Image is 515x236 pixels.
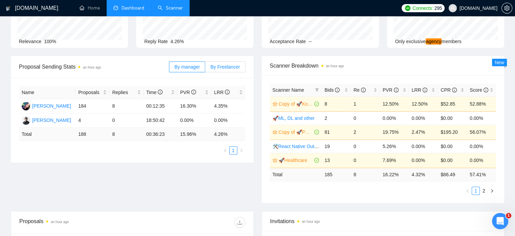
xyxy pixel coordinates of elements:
time: an hour ago [83,66,101,69]
span: -- [308,39,312,44]
th: Replies [109,86,143,99]
button: left [464,187,472,195]
div: [PERSON_NAME] [32,116,71,124]
span: dashboard [113,5,118,10]
span: Invitations [270,217,496,225]
td: $0.00 [438,111,467,125]
td: 2.47% [409,125,438,140]
td: 4 [76,113,109,128]
a: 🚀Healthcare [279,157,313,164]
span: left [223,148,227,152]
span: Reply Rate [144,39,168,44]
td: 2 [322,111,351,125]
time: an hour ago [51,220,69,224]
td: 4.32 % [409,168,438,181]
td: $0.00 [438,153,467,168]
button: right [488,187,496,195]
li: Next Page [488,187,496,195]
td: Total [19,128,76,141]
span: crown [273,158,277,163]
span: LRR [412,87,427,93]
span: Proposal Sending Stats [19,62,169,71]
span: Acceptance Rate [270,39,306,44]
td: 8 [109,128,143,141]
span: info-circle [394,88,399,92]
td: $0.00 [438,140,467,153]
span: crown [273,130,277,134]
span: Scanner Name [273,87,304,93]
td: 0 [351,140,380,153]
td: 00:36:23 [144,128,177,141]
td: 8 [351,168,380,181]
a: 1 [472,187,479,195]
td: 57.41 % [467,168,496,181]
span: info-circle [484,88,488,92]
time: an hour ago [302,220,320,223]
td: 13 [322,153,351,168]
li: Previous Page [464,187,472,195]
span: Replies [112,89,135,96]
div: Proposals [19,217,132,228]
td: 184 [76,99,109,113]
span: check-circle [314,158,319,163]
span: download [235,220,245,225]
span: check-circle [314,130,319,134]
td: 16.30% [177,99,211,113]
span: 1 [506,213,511,218]
a: Copy of 🚀Kostiantyn Python [279,100,313,108]
img: upwork-logo.png [405,5,410,11]
span: info-circle [191,90,196,94]
span: user [450,6,455,11]
td: 19.75% [380,125,409,140]
span: Score [470,87,488,93]
td: 0.00% [409,140,438,153]
td: 19 [322,140,351,153]
span: left [466,189,470,193]
li: Previous Page [221,146,229,155]
td: 18:50:42 [144,113,177,128]
div: [PERSON_NAME] [32,102,71,110]
time: an hour ago [326,64,344,68]
td: 185 [322,168,351,181]
td: 0.00% [467,153,496,168]
span: 100% [44,39,56,44]
span: New [495,60,504,65]
th: Name [19,86,76,99]
td: 0.00% [177,113,211,128]
th: Proposals [76,86,109,99]
li: 1 [472,187,480,195]
td: 0 [351,111,380,125]
td: 0.00% [409,111,438,125]
span: By Freelancer [210,64,240,70]
td: 8 [109,99,143,113]
span: info-circle [225,90,230,94]
a: 🛠React Native OutStaff [273,144,324,149]
span: info-circle [158,90,163,94]
td: 52.88% [467,96,496,111]
a: SM[PERSON_NAME] [22,103,71,108]
td: 0.00% [467,111,496,125]
img: logo [6,3,10,14]
span: 4.26% [171,39,184,44]
span: PVR [383,87,399,93]
td: 0.00% [380,111,409,125]
span: crown [273,102,277,106]
a: 🚀ML, DL and other [273,115,315,121]
a: 1 [230,147,237,154]
img: SM [22,102,30,110]
li: 2 [480,187,488,195]
td: 0.00% [409,153,438,168]
td: 0.00% [211,113,245,128]
span: By manager [174,64,200,70]
span: filter [314,85,320,95]
span: Re [353,87,366,93]
span: right [239,148,243,152]
span: info-circle [452,88,457,92]
span: LRR [214,90,230,95]
span: setting [502,5,512,11]
td: 0 [351,153,380,168]
td: 12.50% [409,96,438,111]
span: Bids [324,87,340,93]
span: Time [146,90,163,95]
iframe: Intercom live chat [492,213,508,229]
